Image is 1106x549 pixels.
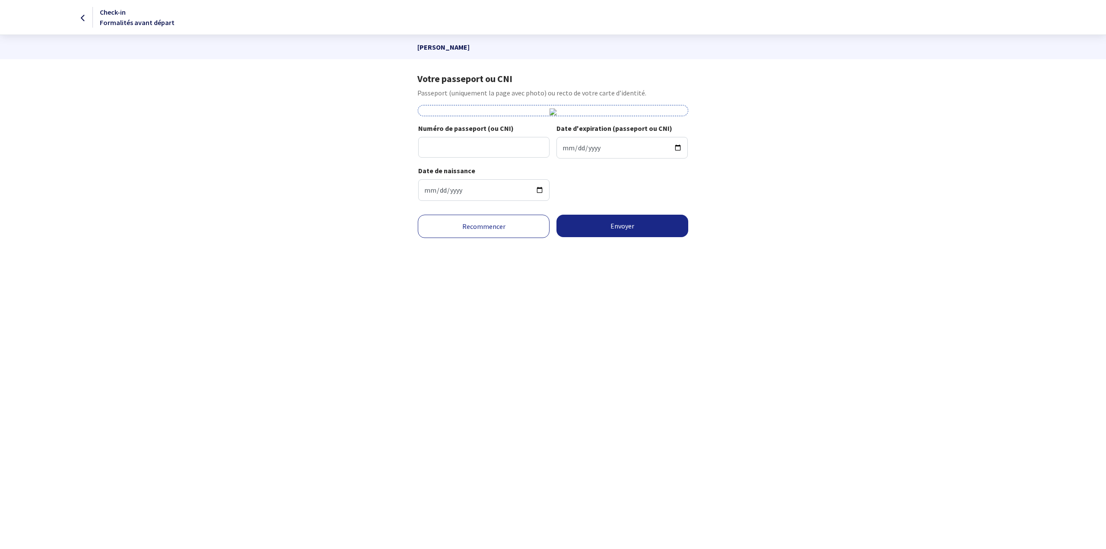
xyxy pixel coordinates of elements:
[556,215,688,237] button: Envoyer
[100,8,175,27] span: Check-in Formalités avant départ
[417,73,688,84] h1: Votre passeport ou CNI
[556,124,672,133] strong: Date d'expiration (passeport ou CNI)
[418,215,550,238] a: Recommencer
[418,166,475,175] strong: Date de naissance
[417,88,688,98] p: Passeport (uniquement la page avec photo) ou recto de votre carte d’identité.
[550,108,556,115] img: stroganova-anastassia.PDF
[417,35,688,59] p: [PERSON_NAME]
[418,124,514,133] strong: Numéro de passeport (ou CNI)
